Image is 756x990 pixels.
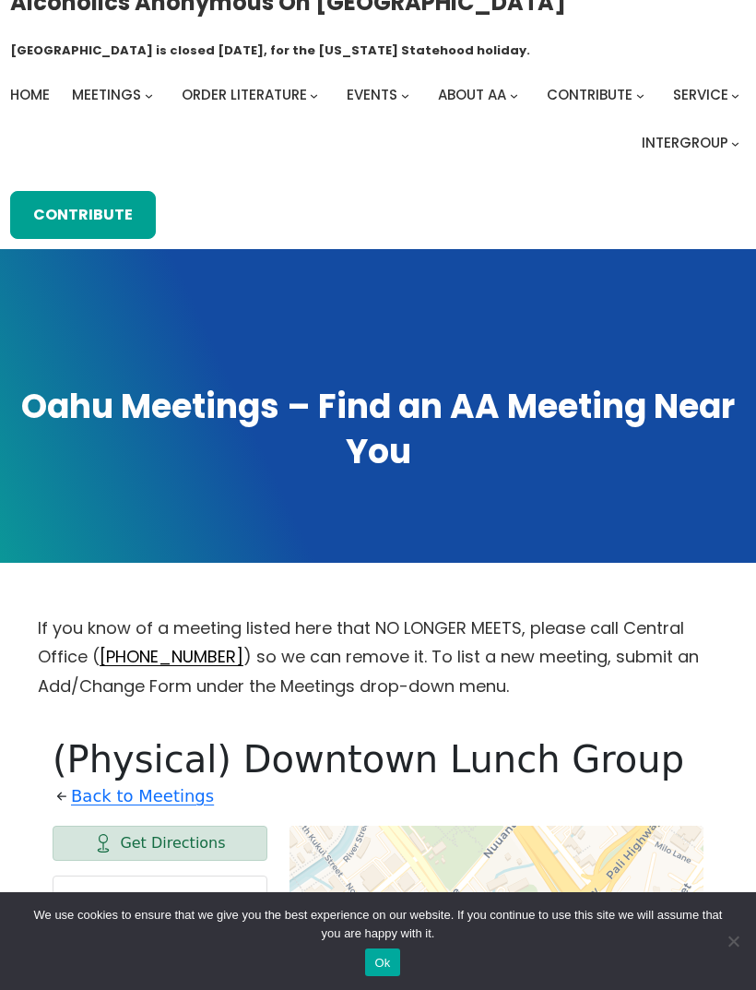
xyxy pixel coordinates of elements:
[438,85,506,104] span: About AA
[438,82,506,108] a: About AA
[71,781,214,811] a: Back to Meetings
[72,85,141,104] span: Meetings
[347,82,397,108] a: Events
[10,82,50,108] a: Home
[347,85,397,104] span: Events
[182,85,307,104] span: Order Literature
[642,133,728,152] span: Intergroup
[401,91,409,100] button: Events submenu
[731,91,739,100] button: Service submenu
[731,139,739,148] button: Intergroup submenu
[68,891,252,936] h2: Meeting Information
[673,85,728,104] span: Service
[17,385,739,475] h1: Oahu Meetings – Find an AA Meeting Near You
[310,91,318,100] button: Order Literature submenu
[53,826,267,861] a: Get Directions
[547,85,632,104] span: Contribute
[724,932,742,950] span: No
[28,906,728,943] span: We use cookies to ensure that we give you the best experience on our website. If you continue to ...
[10,85,50,104] span: Home
[10,82,747,156] nav: Intergroup
[642,130,728,156] a: Intergroup
[10,42,530,60] h1: [GEOGRAPHIC_DATA] is closed [DATE], for the [US_STATE] Statehood holiday.
[100,645,243,668] a: [PHONE_NUMBER]
[547,82,632,108] a: Contribute
[145,91,153,100] button: Meetings submenu
[365,948,399,976] button: Ok
[10,191,156,239] a: Contribute
[510,91,518,100] button: About AA submenu
[72,82,141,108] a: Meetings
[636,91,644,100] button: Contribute submenu
[673,82,728,108] a: Service
[38,614,718,701] p: If you know of a meeting listed here that NO LONGER MEETS, please call Central Office ( ) so we c...
[53,737,703,781] h1: (Physical) Downtown Lunch Group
